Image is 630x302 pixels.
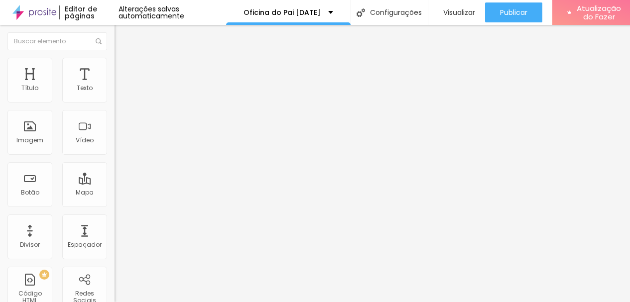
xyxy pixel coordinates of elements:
font: Divisor [20,240,40,249]
font: Vídeo [76,136,94,144]
font: Oficina do Pai [DATE] [244,7,321,17]
input: Buscar elemento [7,32,107,50]
font: Título [21,84,38,92]
button: Visualizar [428,2,485,22]
font: Atualização do Fazer [577,3,621,22]
font: Publicar [500,7,527,17]
font: Mapa [76,188,94,197]
font: Texto [77,84,93,92]
font: Visualizar [443,7,475,17]
font: Configurações [370,7,422,17]
font: Espaçador [68,240,102,249]
button: Publicar [485,2,542,22]
font: Imagem [16,136,43,144]
img: Ícone [357,8,365,17]
font: Editor de páginas [65,4,97,21]
font: Botão [21,188,39,197]
img: Ícone [96,38,102,44]
font: Alterações salvas automaticamente [119,4,184,21]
